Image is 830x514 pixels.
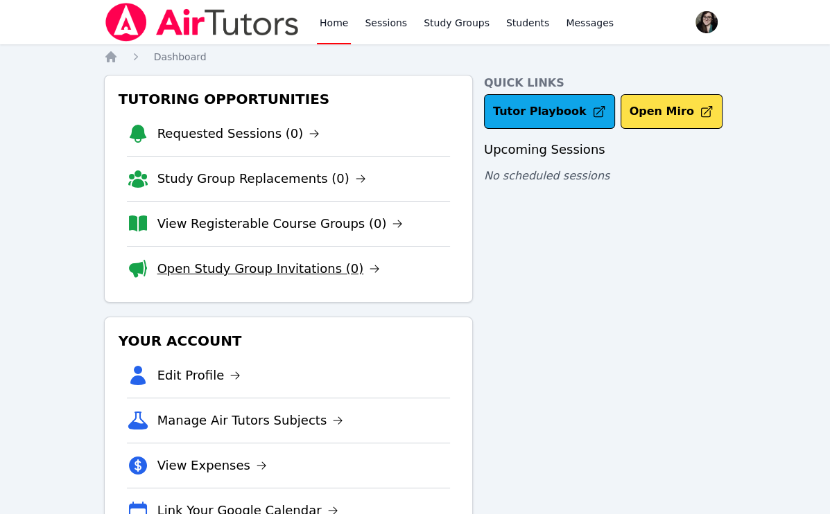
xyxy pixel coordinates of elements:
a: Dashboard [154,50,207,64]
a: View Expenses [157,456,267,475]
h3: Upcoming Sessions [484,140,727,159]
a: Edit Profile [157,366,241,385]
span: Messages [566,16,614,30]
h3: Tutoring Opportunities [116,87,461,112]
h3: Your Account [116,328,461,353]
a: View Registerable Course Groups (0) [157,214,404,233]
img: Air Tutors [104,3,300,42]
a: Requested Sessions (0) [157,124,320,143]
h4: Quick Links [484,75,727,91]
span: Dashboard [154,51,207,62]
nav: Breadcrumb [104,50,727,64]
span: No scheduled sessions [484,169,609,182]
a: Tutor Playbook [484,94,615,129]
a: Open Study Group Invitations (0) [157,259,381,278]
a: Manage Air Tutors Subjects [157,411,344,430]
a: Study Group Replacements (0) [157,169,366,188]
button: Open Miro [621,94,723,129]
